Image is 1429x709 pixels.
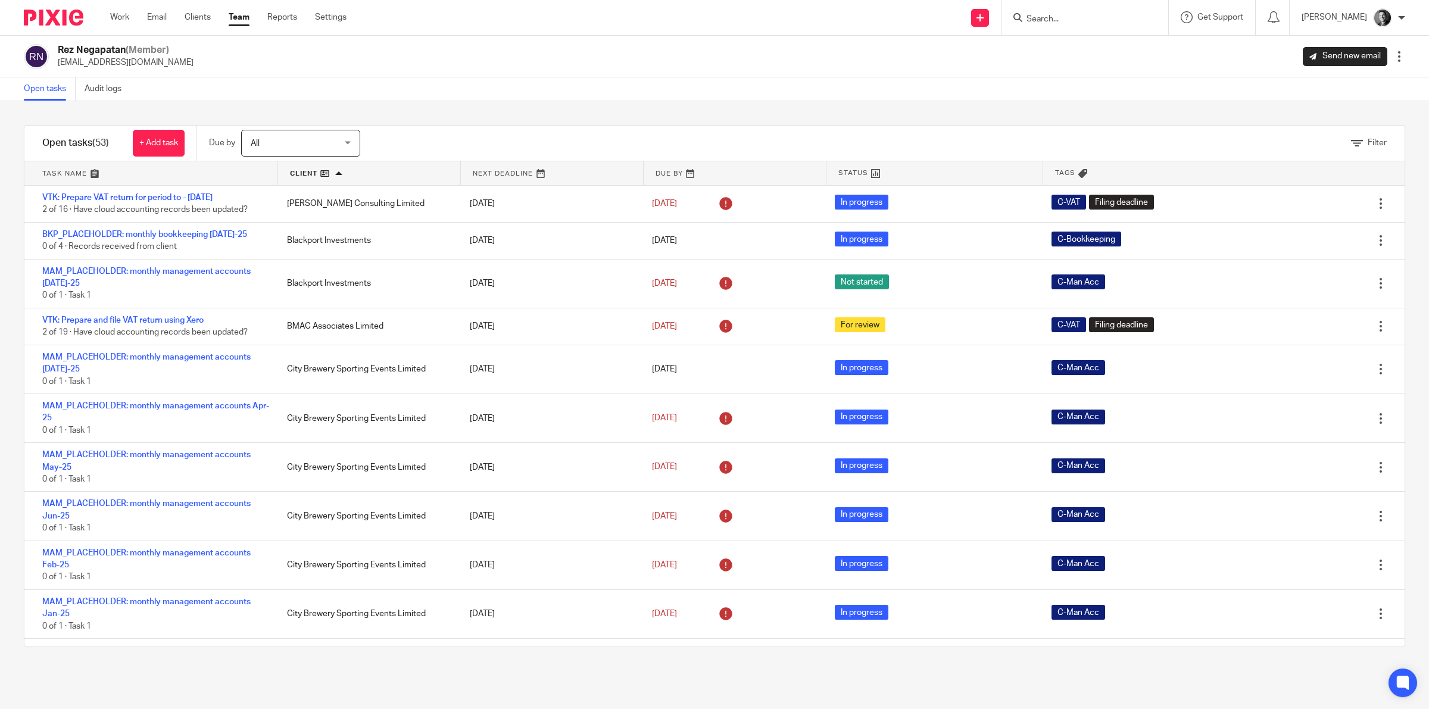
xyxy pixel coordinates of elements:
span: Get Support [1197,13,1243,21]
img: DSC_9061-3.jpg [1373,8,1392,27]
span: (Member) [126,45,169,55]
span: In progress [835,410,888,424]
span: Filing deadline [1089,317,1154,332]
span: Status [838,168,868,178]
div: [DATE] [458,357,641,381]
span: [DATE] [652,199,677,208]
span: [DATE] [652,463,677,471]
span: C-Man Acc [1052,458,1105,473]
a: VTK: Prepare VAT return for period to - [DATE] [42,193,213,202]
a: BKP_PLACEHOLDER: monthly bookkeeping [DATE]-25 [42,230,247,239]
span: Not started [835,274,889,289]
span: C-Man Acc [1052,274,1105,289]
a: MAM_PLACEHOLDER: monthly management accounts Apr-25 [42,402,269,422]
a: MAM_PLACEHOLDER: monthly management accounts Mar-25 [42,646,251,667]
a: MAM_PLACEHOLDER: monthly management accounts [DATE]-25 [42,353,251,373]
span: Filing deadline [1089,195,1154,210]
span: [DATE] [652,414,677,422]
div: Blackport Investments [275,271,458,295]
span: Tags [1055,168,1075,178]
div: City Brewery Sporting Events Limited [275,504,458,528]
span: 0 of 1 · Task 1 [42,377,91,386]
img: Pixie [24,10,83,26]
div: City Brewery Sporting Events Limited [275,553,458,577]
div: [DATE] [458,455,641,479]
div: [DATE] [458,407,641,430]
span: All [251,139,260,148]
p: [PERSON_NAME] [1302,11,1367,23]
span: C-Man Acc [1052,507,1105,522]
span: [DATE] [652,610,677,618]
a: Settings [315,11,347,23]
div: [PERSON_NAME] Consulting Limited [275,192,458,215]
span: C-Man Acc [1052,556,1105,571]
span: C-VAT [1052,195,1086,210]
div: City Brewery Sporting Events Limited [275,407,458,430]
span: 2 of 16 · Have cloud accounting records been updated? [42,206,248,214]
a: Send new email [1303,47,1387,66]
div: City Brewery Sporting Events Limited [275,357,458,381]
span: 0 of 1 · Task 1 [42,622,91,630]
span: In progress [835,360,888,375]
div: City Brewery Sporting Events Limited [275,455,458,479]
div: Blackport Investments [275,229,458,252]
a: MAM_PLACEHOLDER: monthly management accounts Jun-25 [42,499,251,520]
div: [DATE] [458,229,641,252]
span: In progress [835,605,888,620]
span: [DATE] [652,512,677,520]
span: 2 of 19 · Have cloud accounting records been updated? [42,329,248,337]
span: 0 of 4 · Records received from client [42,242,177,251]
span: C-Man Acc [1052,605,1105,620]
span: In progress [835,232,888,246]
a: MAM_PLACEHOLDER: monthly management accounts May-25 [42,451,251,471]
div: [DATE] [458,504,641,528]
div: [DATE] [458,192,641,215]
div: [DATE] [458,314,641,338]
a: Open tasks [24,77,76,101]
span: [DATE] [652,236,677,245]
p: [EMAIL_ADDRESS][DOMAIN_NAME] [58,57,194,68]
span: 0 of 1 · Task 1 [42,475,91,483]
h1: Open tasks [42,137,109,149]
a: Team [229,11,249,23]
a: Work [110,11,129,23]
span: In progress [835,195,888,210]
input: Search [1025,14,1132,25]
a: + Add task [133,130,185,157]
span: [DATE] [652,279,677,288]
div: City Brewery Sporting Events Limited [275,602,458,626]
span: 0 of 1 · Task 1 [42,524,91,532]
span: 0 of 1 · Task 1 [42,292,91,300]
span: In progress [835,556,888,571]
span: C-Man Acc [1052,410,1105,424]
a: MAM_PLACEHOLDER: monthly management accounts Jan-25 [42,598,251,618]
a: Audit logs [85,77,130,101]
div: [DATE] [458,553,641,577]
span: (53) [92,138,109,148]
a: MAM_PLACEHOLDER: monthly management accounts Feb-25 [42,549,251,569]
a: MAM_PLACEHOLDER: monthly management accounts [DATE]-25 [42,267,251,288]
div: [DATE] [458,271,641,295]
img: svg%3E [24,44,49,69]
span: 0 of 1 · Task 1 [42,426,91,435]
span: In progress [835,458,888,473]
span: C-Bookkeeping [1052,232,1121,246]
div: [DATE] [458,602,641,626]
span: In progress [835,507,888,522]
span: C-Man Acc [1052,360,1105,375]
span: [DATE] [652,561,677,569]
a: Reports [267,11,297,23]
h2: Rez Negapatan [58,44,194,57]
span: 0 of 1 · Task 1 [42,573,91,582]
span: [DATE] [652,322,677,330]
a: VTK: Prepare and file VAT return using Xero [42,316,204,324]
a: Clients [185,11,211,23]
p: Due by [209,137,235,149]
span: [DATE] [652,365,677,373]
span: For review [835,317,885,332]
a: Email [147,11,167,23]
span: Filter [1368,139,1387,147]
div: BMAC Associates Limited [275,314,458,338]
span: C-VAT [1052,317,1086,332]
